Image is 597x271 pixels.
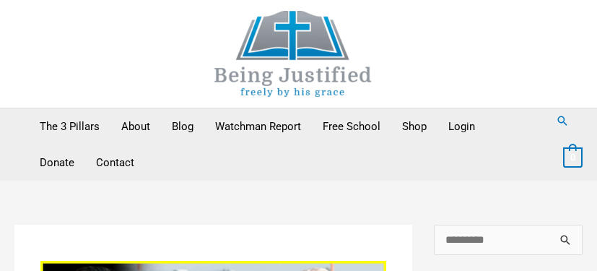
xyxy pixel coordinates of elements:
[556,114,569,127] a: Search button
[29,145,85,181] a: Donate
[85,145,145,181] a: Contact
[391,108,437,145] a: Shop
[437,108,486,145] a: Login
[29,108,110,145] a: The 3 Pillars
[570,152,575,163] span: 0
[110,108,161,145] a: About
[29,108,541,181] nav: Primary Site Navigation
[563,150,583,163] a: View Shopping Cart, empty
[312,108,391,145] a: Free School
[204,108,312,145] a: Watchman Report
[161,108,204,145] a: Blog
[185,11,401,97] img: Being Justified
